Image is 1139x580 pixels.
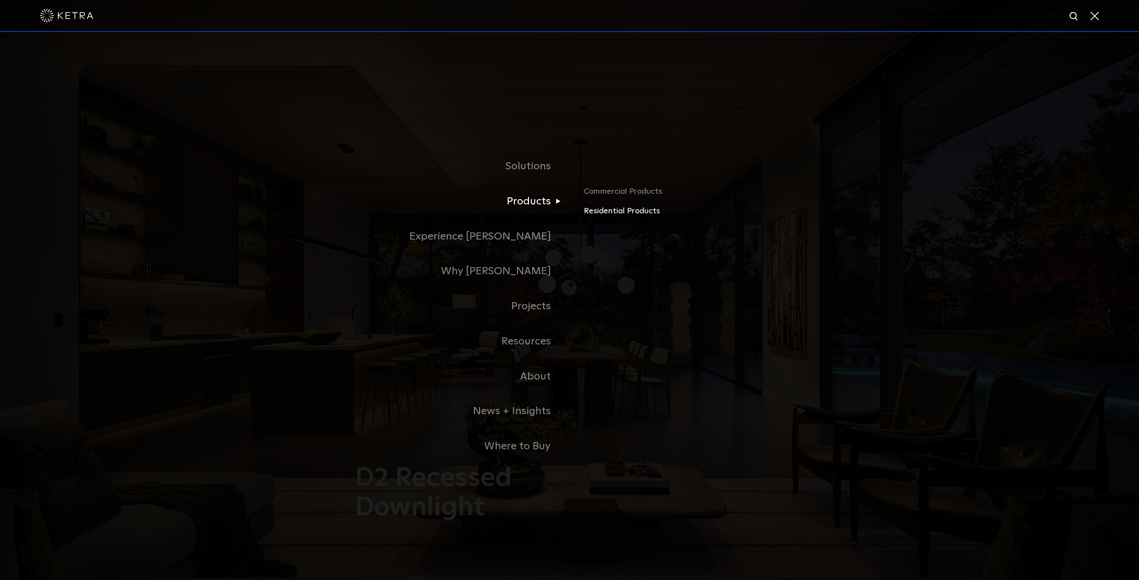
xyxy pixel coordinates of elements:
[1069,11,1080,22] img: search icon
[347,324,569,359] a: Resources
[347,184,569,219] a: Products
[347,149,569,184] a: Solutions
[584,185,792,205] a: Commercial Products
[347,219,569,254] a: Experience [PERSON_NAME]
[40,9,93,22] img: ketra-logo-2019-white
[347,289,569,324] a: Projects
[347,254,569,289] a: Why [PERSON_NAME]
[347,359,569,394] a: About
[347,429,569,464] a: Where to Buy
[347,149,792,464] div: Navigation Menu
[584,205,792,218] a: Residential Products
[347,394,569,429] a: News + Insights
